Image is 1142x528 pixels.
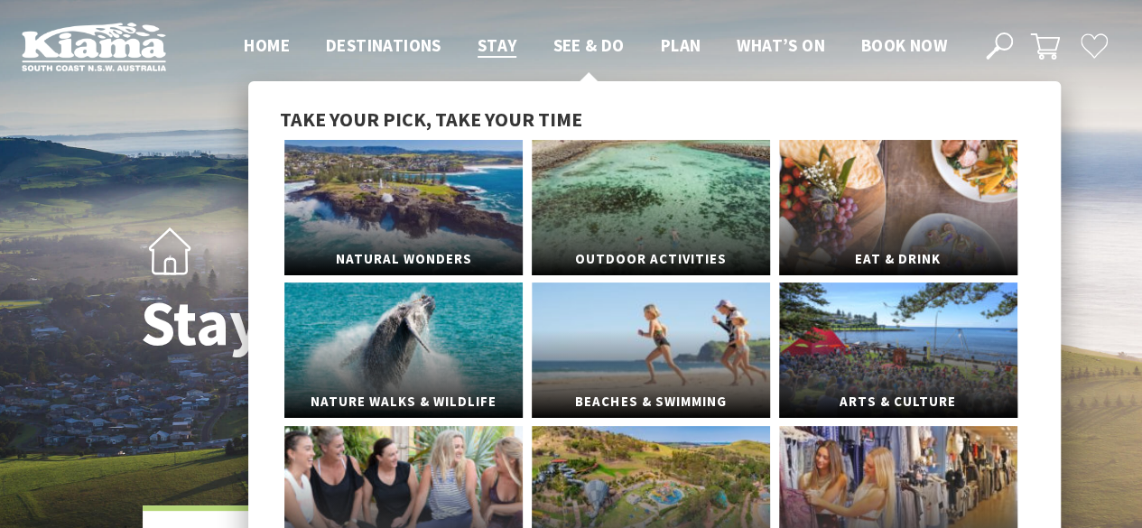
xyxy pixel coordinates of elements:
span: See & Do [552,34,624,56]
span: Take your pick, take your time [280,107,582,132]
span: What’s On [737,34,825,56]
span: Beaches & Swimming [532,385,770,419]
span: Plan [661,34,701,56]
nav: Main Menu [226,32,965,61]
span: Book now [861,34,947,56]
span: Nature Walks & Wildlife [284,385,523,419]
h1: Stay [141,288,651,357]
img: Kiama Logo [22,22,166,71]
span: Outdoor Activities [532,243,770,276]
span: Destinations [326,34,441,56]
span: Stay [478,34,517,56]
span: Home [244,34,290,56]
span: Eat & Drink [779,243,1017,276]
span: Natural Wonders [284,243,523,276]
span: Arts & Culture [779,385,1017,419]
